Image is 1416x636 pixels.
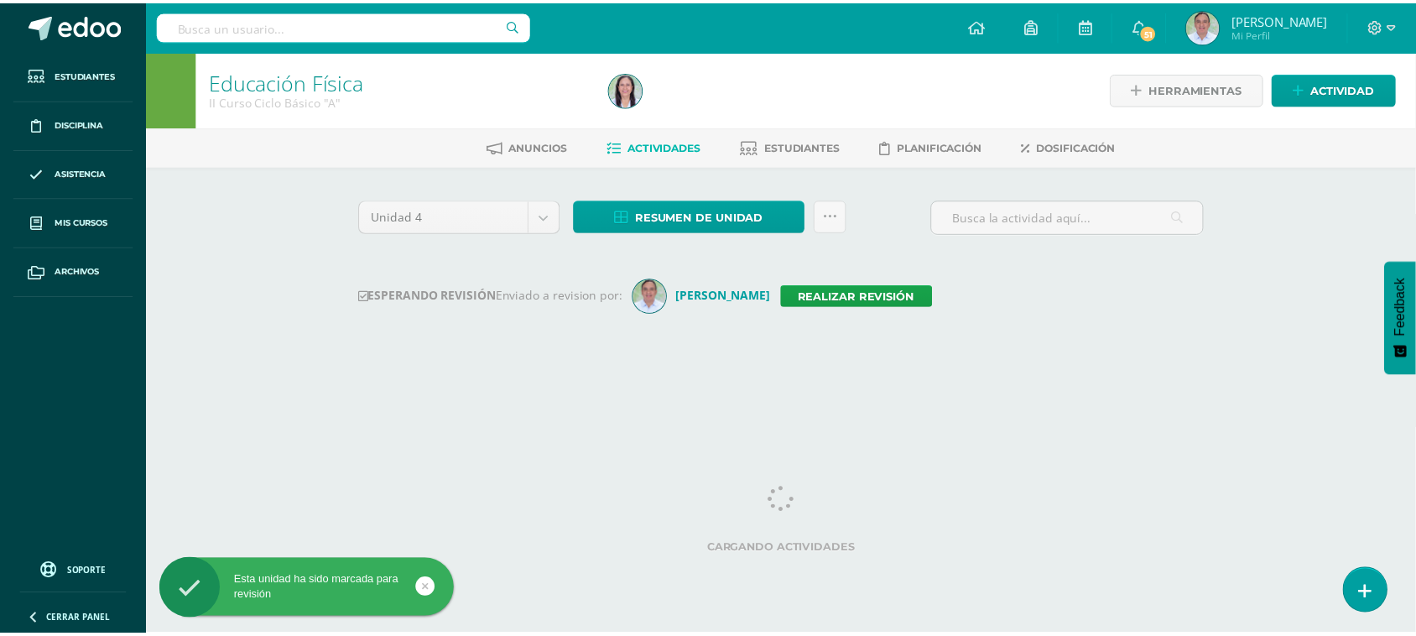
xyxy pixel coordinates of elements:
[13,198,134,248] a: Mis cursos
[749,133,850,160] a: Estudiantes
[13,149,134,199] a: Asistencia
[159,11,536,39] input: Busca un usuario...
[211,66,367,95] a: Educación Física
[47,614,111,626] span: Cerrar panel
[1162,73,1256,104] span: Herramientas
[773,140,850,153] span: Estudiantes
[684,287,779,303] strong: [PERSON_NAME]
[640,279,674,313] img: 736e09a5ead82f48f1834e8913ad7e41.png
[1200,8,1233,42] img: e2f18d5cfe6527f0f7c35a5cbf378eab.png
[515,140,574,153] span: Anuncios
[502,287,630,303] span: Enviado a revision por:
[1246,25,1342,39] span: Mi Perfil
[1033,133,1128,160] a: Dosificación
[363,201,565,232] a: Unidad 4
[211,69,596,92] h1: Educación Física
[908,140,993,153] span: Planificación
[13,248,134,297] a: Archivos
[13,100,134,149] a: Disciplina
[942,201,1216,233] input: Busca la actividad aquí...
[362,544,1218,556] label: Cargando actividades
[55,68,117,81] span: Estudiantes
[890,133,993,160] a: Planificación
[640,287,789,303] a: [PERSON_NAME]
[614,133,709,160] a: Actividades
[616,72,649,106] img: 9369708c4837e0f9cfcc62545362beb5.png
[635,140,709,153] span: Actividades
[211,92,596,108] div: II Curso Ciclo Básico 'A'
[55,117,105,131] span: Disciplina
[1246,10,1342,27] span: [PERSON_NAME]
[1286,72,1412,105] a: Actividad
[20,560,128,583] a: Soporte
[55,265,101,279] span: Archivos
[643,201,772,232] span: Resumen de unidad
[492,133,574,160] a: Anuncios
[55,216,109,229] span: Mis cursos
[1325,73,1390,104] span: Actividad
[1152,22,1170,40] span: 51
[161,575,459,605] div: Esta unidad ha sido marcada para revisión
[1049,140,1128,153] span: Dosificación
[580,200,814,232] a: Resumen de unidad
[55,166,107,180] span: Asistencia
[789,285,943,307] a: Realizar revisión
[68,567,107,579] span: Soporte
[1122,72,1278,105] a: Herramientas
[376,201,521,232] span: Unidad 4
[362,287,502,303] strong: ESPERANDO REVISIÓN
[13,50,134,100] a: Estudiantes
